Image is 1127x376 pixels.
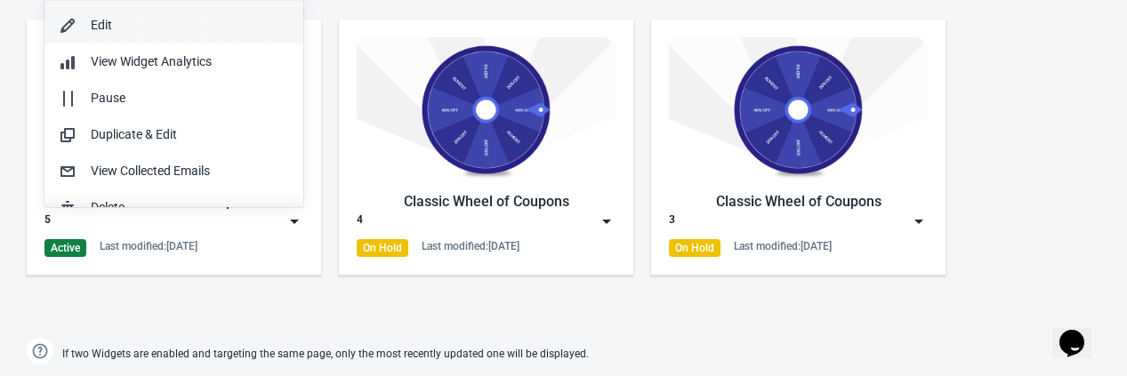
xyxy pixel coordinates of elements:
div: Pause [91,89,289,108]
div: 3 [669,212,675,230]
div: On Hold [357,239,408,257]
span: View Widget Analytics [91,54,212,68]
button: View Widget Analytics [44,44,303,80]
iframe: chat widget [1052,305,1109,358]
div: Last modified: [DATE] [422,239,519,253]
div: Classic Wheel of Coupons [357,191,616,212]
button: Duplicate & Edit [44,116,303,153]
img: dropdown.png [286,212,303,230]
div: Edit [91,16,289,35]
img: classic_game.jpg [669,37,928,182]
button: Edit [44,7,303,44]
button: View Collected Emails [44,153,303,189]
div: Last modified: [DATE] [734,239,832,253]
div: Classic Wheel of Coupons [669,191,928,212]
img: help.png [27,338,53,364]
img: classic_game.jpg [357,37,616,182]
div: On Hold [669,239,720,257]
img: dropdown.png [598,212,616,230]
div: Duplicate & Edit [91,125,289,144]
div: Delete [91,198,289,217]
div: Last modified: [DATE] [100,239,197,253]
span: If two Widgets are enabled and targeting the same page, only the most recently updated one will b... [62,340,589,369]
div: View Collected Emails [91,162,289,180]
div: Active [44,239,86,257]
div: 4 [357,212,363,230]
button: Delete [44,189,303,226]
div: 5 [44,212,51,230]
img: dropdown.png [910,212,928,230]
button: Pause [44,80,303,116]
